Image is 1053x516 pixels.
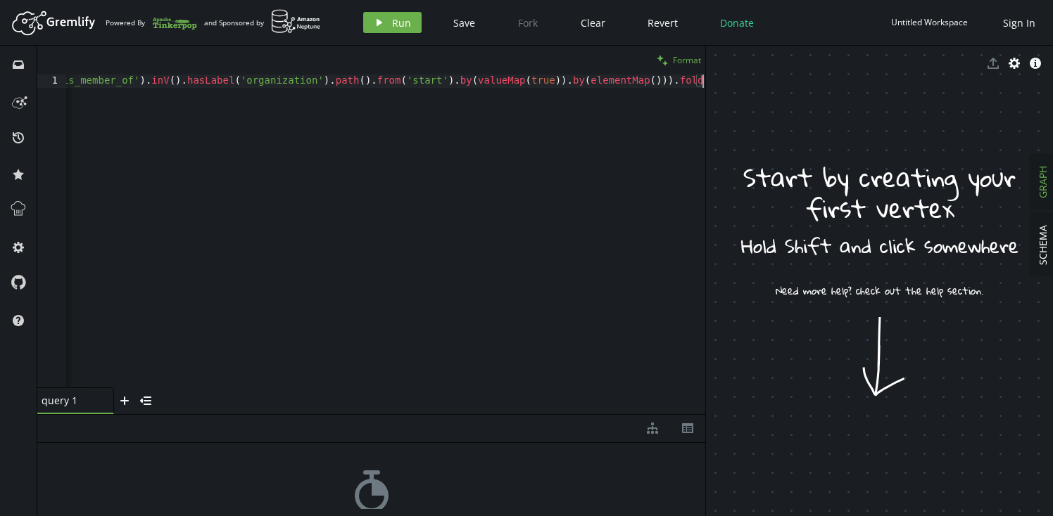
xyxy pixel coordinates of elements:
span: Sign In [1003,16,1035,30]
button: Donate [710,12,764,33]
span: Run [392,16,411,30]
button: Sign In [996,12,1042,33]
span: GRAPH [1036,166,1049,198]
img: AWS Neptune [271,9,321,34]
span: Fork [518,16,538,30]
span: Revert [648,16,678,30]
button: Revert [637,12,688,33]
button: Run [363,12,422,33]
div: Powered By [106,11,197,35]
button: Save [443,12,486,33]
span: SCHEMA [1036,225,1049,265]
button: Format [652,46,705,75]
span: Save [453,16,475,30]
div: 1 [37,75,67,88]
span: Donate [720,16,754,30]
button: Fork [507,12,549,33]
span: query 1 [42,394,98,407]
span: Format [673,54,701,66]
div: and Sponsored by [204,9,321,36]
div: Untitled Workspace [891,17,968,27]
span: Clear [581,16,605,30]
button: Clear [570,12,616,33]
